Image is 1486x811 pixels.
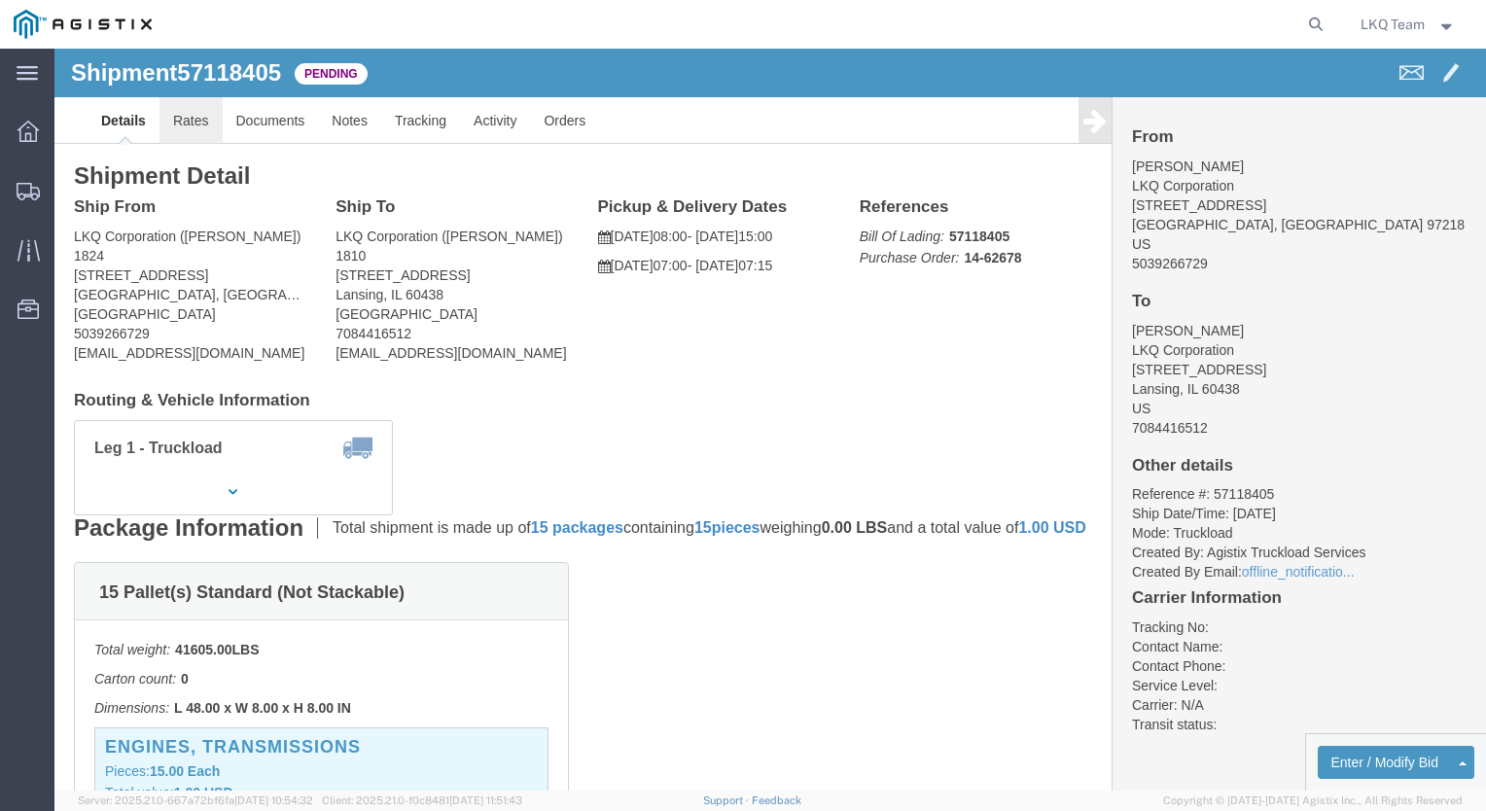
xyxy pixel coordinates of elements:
img: logo [14,10,152,39]
a: Feedback [752,794,801,806]
span: [DATE] 11:51:43 [449,794,522,806]
span: Server: 2025.21.0-667a72bf6fa [78,794,313,806]
span: [DATE] 10:54:32 [234,794,313,806]
span: Client: 2025.21.0-f0c8481 [322,794,522,806]
a: Support [703,794,752,806]
iframe: FS Legacy Container [54,49,1486,791]
span: LKQ Team [1361,14,1425,35]
span: Copyright © [DATE]-[DATE] Agistix Inc., All Rights Reserved [1163,793,1463,809]
button: LKQ Team [1360,13,1459,36]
